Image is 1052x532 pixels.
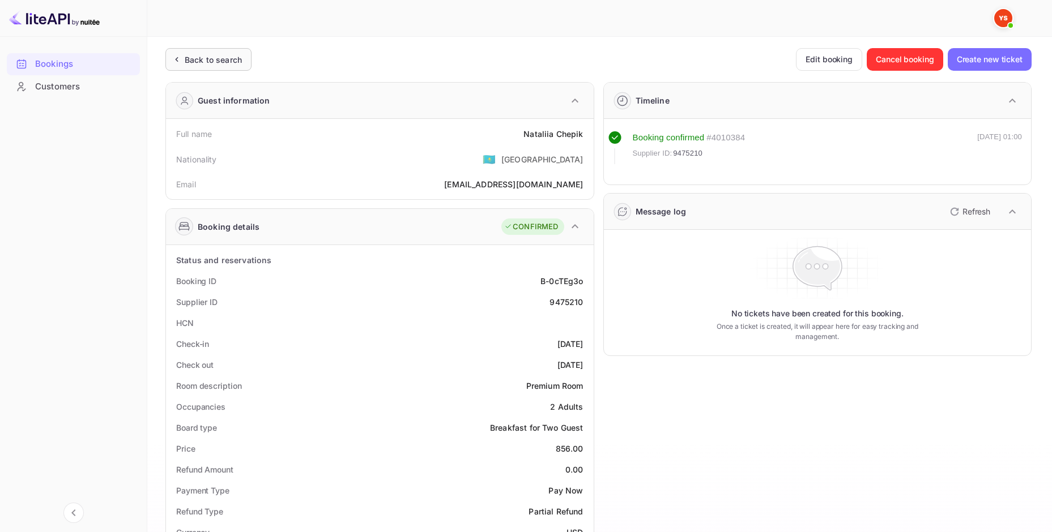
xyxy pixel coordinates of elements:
[504,221,558,233] div: CONFIRMED
[7,53,140,74] a: Bookings
[7,76,140,98] div: Customers
[557,359,584,371] div: [DATE]
[63,503,84,523] button: Collapse navigation
[948,48,1032,71] button: Create new ticket
[176,464,233,475] div: Refund Amount
[198,95,270,106] div: Guest information
[176,401,225,413] div: Occupancies
[176,275,216,287] div: Booking ID
[557,338,584,350] div: [DATE]
[176,317,194,329] div: HCN
[198,221,259,233] div: Booking details
[444,178,583,190] div: [EMAIL_ADDRESS][DOMAIN_NAME]
[731,308,904,319] p: No tickets have been created for this booking.
[483,149,496,169] span: United States
[550,296,583,308] div: 9475210
[526,380,584,392] div: Premium Room
[176,443,195,454] div: Price
[540,275,583,287] div: B-0cTEg3o
[176,254,271,266] div: Status and reservations
[636,205,687,217] div: Message log
[548,484,583,496] div: Pay Now
[565,464,584,475] div: 0.00
[176,338,209,350] div: Check-in
[962,205,990,217] p: Refresh
[501,153,584,165] div: [GEOGRAPHIC_DATA]
[176,359,214,371] div: Check out
[7,53,140,75] div: Bookings
[633,131,705,144] div: Booking confirmed
[7,76,140,97] a: Customers
[556,443,584,454] div: 856.00
[550,401,583,413] div: 2 Adults
[702,321,932,342] p: Once a ticket is created, it will appear here for easy tracking and management.
[35,58,134,71] div: Bookings
[176,422,217,434] div: Board type
[9,9,100,27] img: LiteAPI logo
[176,380,241,392] div: Room description
[176,296,218,308] div: Supplier ID
[176,484,229,496] div: Payment Type
[490,422,583,434] div: Breakfast for Two Guest
[706,131,745,144] div: # 4010384
[35,80,134,93] div: Customers
[633,148,672,159] span: Supplier ID:
[796,48,862,71] button: Edit booking
[529,505,583,517] div: Partial Refund
[176,178,196,190] div: Email
[943,203,995,221] button: Refresh
[994,9,1012,27] img: Yandex Support
[523,128,583,140] div: Nataliia Chepik
[176,505,223,517] div: Refund Type
[673,148,702,159] span: 9475210
[176,128,212,140] div: Full name
[636,95,670,106] div: Timeline
[185,54,242,66] div: Back to search
[176,153,217,165] div: Nationality
[867,48,943,71] button: Cancel booking
[977,131,1022,164] div: [DATE] 01:00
